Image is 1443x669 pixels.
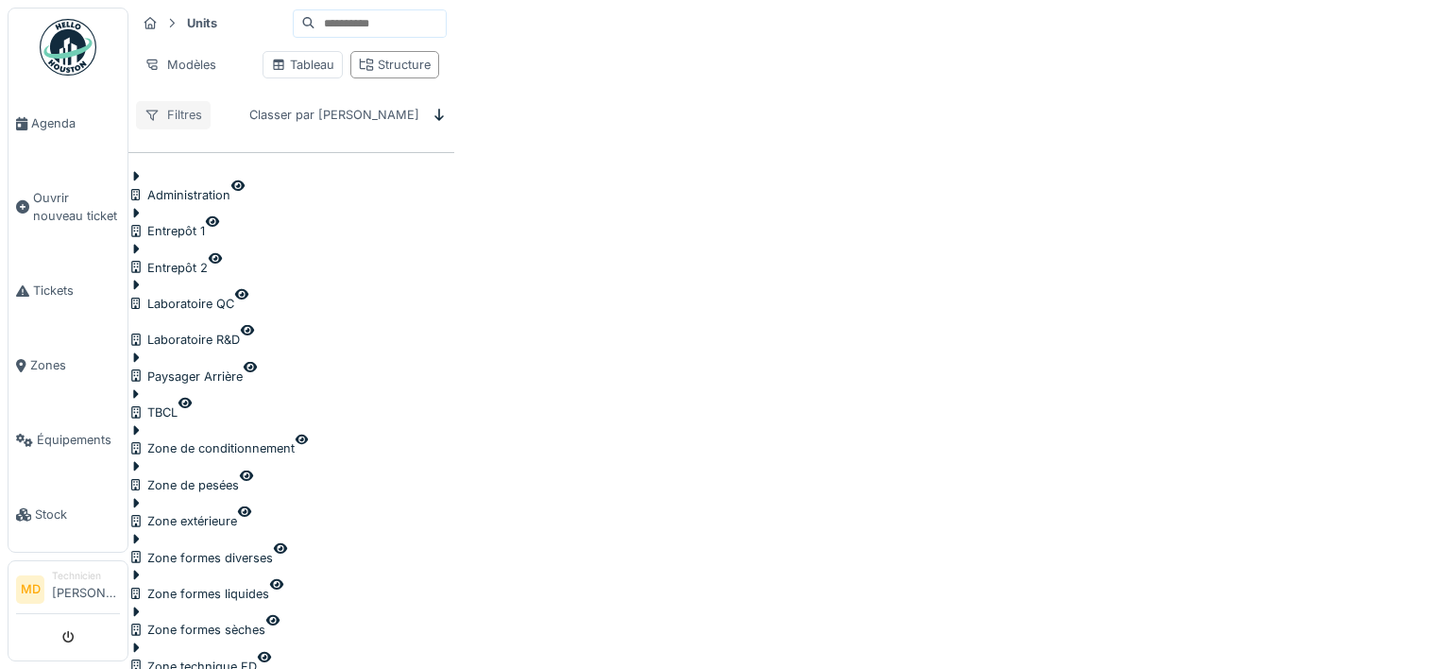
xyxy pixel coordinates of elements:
[128,621,265,639] div: Zone formes sèches
[31,114,120,132] span: Agenda
[128,403,178,421] div: TBCL
[128,186,230,204] div: Administration
[30,356,120,374] span: Zones
[128,222,205,240] div: Entrepôt 1
[52,569,120,609] li: [PERSON_NAME]
[128,585,269,603] div: Zone formes liquides
[16,569,120,614] a: MD Technicien[PERSON_NAME]
[8,328,127,403] a: Zones
[8,253,127,328] a: Tickets
[128,512,237,530] div: Zone extérieure
[128,476,239,494] div: Zone de pesées
[35,506,120,523] span: Stock
[128,439,295,457] div: Zone de conditionnement
[52,569,120,583] div: Technicien
[271,56,334,74] div: Tableau
[128,331,240,349] div: Laboratoire R&D
[40,19,96,76] img: Badge_color-CXgf-gQk.svg
[359,56,431,74] div: Structure
[33,189,120,225] span: Ouvrir nouveau ticket
[179,14,225,32] strong: Units
[16,575,44,604] li: MD
[37,431,120,449] span: Équipements
[136,51,225,78] div: Modèles
[241,101,428,129] div: Classer par [PERSON_NAME]
[8,161,127,253] a: Ouvrir nouveau ticket
[128,549,273,567] div: Zone formes diverses
[128,295,234,313] div: Laboratoire QC
[33,282,120,300] span: Tickets
[8,477,127,552] a: Stock
[128,259,208,277] div: Entrepôt 2
[8,403,127,477] a: Équipements
[128,368,243,386] div: Paysager Arrière
[136,101,211,129] div: Filtres
[8,86,127,161] a: Agenda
